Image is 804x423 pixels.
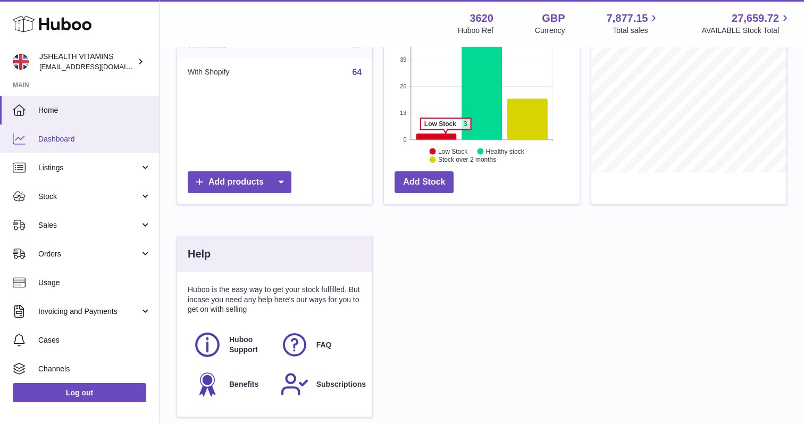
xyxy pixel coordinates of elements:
span: Benefits [229,379,258,389]
text: Stock over 2 months [438,156,496,163]
a: Benefits [193,370,270,399]
span: Total sales [613,26,660,36]
div: Currency [535,26,565,36]
a: 64 [353,68,362,77]
span: Stock [38,192,140,202]
a: Add products [188,171,291,193]
span: Channels [38,364,151,374]
strong: GBP [542,11,565,26]
td: With Shopify [177,59,282,86]
span: Sales [38,220,140,230]
text: 13 [400,110,407,116]
span: Huboo Support [229,335,269,355]
span: 27,659.72 [732,11,779,26]
span: [EMAIL_ADDRESS][DOMAIN_NAME] [39,62,156,71]
div: JSHEALTH VITAMINS [39,52,135,72]
a: Log out [13,383,146,402]
span: Listings [38,163,140,173]
span: Usage [38,278,151,288]
tspan: 3 [464,120,467,127]
h3: Help [188,247,211,261]
span: AVAILABLE Stock Total [701,26,791,36]
span: Home [38,105,151,115]
a: Add Stock [395,171,454,193]
a: 27,659.72 AVAILABLE Stock Total [701,11,791,36]
a: FAQ [280,330,357,359]
a: Huboo Support [193,330,270,359]
span: Dashboard [38,134,151,144]
span: FAQ [316,340,332,350]
img: internalAdmin-3620@internal.huboo.com [13,54,29,70]
strong: 3620 [470,11,493,26]
a: 7,877.15 Total sales [607,11,660,36]
span: Invoicing and Payments [38,306,140,317]
a: Subscriptions [280,370,357,399]
span: Orders [38,249,140,259]
tspan: Low Stock [424,120,456,127]
text: 26 [400,83,407,89]
div: Huboo Ref [458,26,493,36]
text: Healthy stock [486,147,525,155]
text: 39 [400,56,407,63]
span: Subscriptions [316,379,366,389]
span: 7,877.15 [607,11,648,26]
text: Low Stock [438,147,468,155]
span: Cases [38,335,151,345]
p: Huboo is the easy way to get your stock fulfilled. But incase you need any help here's our ways f... [188,285,362,315]
text: 0 [404,136,407,143]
